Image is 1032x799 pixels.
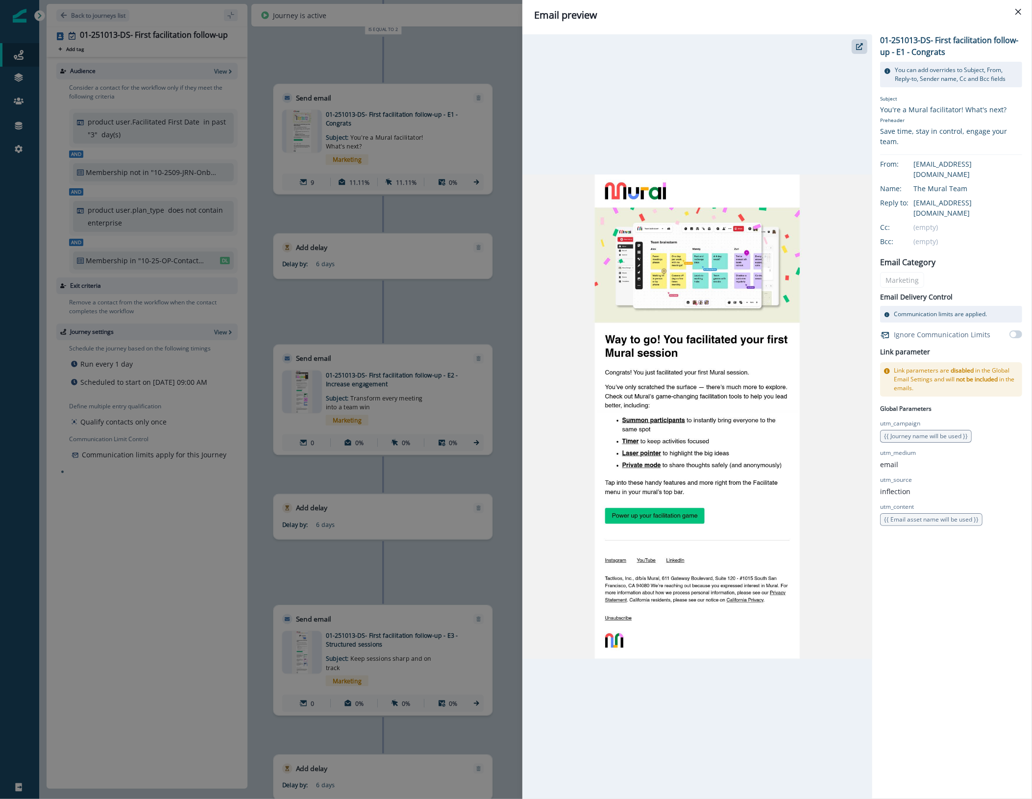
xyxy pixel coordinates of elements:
[884,432,968,440] span: {{ Journey name will be used }}
[880,95,1022,104] p: Subject
[894,366,1018,393] p: Link parameters are in the Global Email Settings and will in the emails.
[880,34,1022,58] p: 01-251013-DS- First facilitation follow-up - E1 - Congrats
[880,183,929,194] div: Name:
[913,222,1022,232] div: (empty)
[880,402,932,413] p: Global Parameters
[913,198,1022,218] div: [EMAIL_ADDRESS][DOMAIN_NAME]
[880,502,914,511] p: utm_content
[880,236,929,247] div: Bcc:
[913,159,1022,179] div: [EMAIL_ADDRESS][DOMAIN_NAME]
[895,66,1018,83] p: You can add overrides to Subject, From, Reply-to, Sender name, Cc and Bcc fields
[880,486,910,497] p: inflection
[522,175,872,659] img: email asset unavailable
[880,475,912,484] p: utm_source
[880,459,898,470] p: email
[913,236,1022,247] div: (empty)
[1010,4,1026,20] button: Close
[913,183,1022,194] div: The Mural Team
[880,159,929,169] div: From:
[880,346,930,358] h2: Link parameter
[884,515,979,524] span: {{ Email asset name will be used }}
[880,449,916,457] p: utm_medium
[880,419,920,428] p: utm_campaign
[951,366,974,375] span: disabled
[534,8,1020,23] div: Email preview
[880,104,1022,115] div: You're a Mural facilitator! What's next?
[880,126,1022,147] div: Save time, stay in control, engage your team.
[880,222,929,232] div: Cc:
[880,115,1022,126] p: Preheader
[880,198,929,208] div: Reply to:
[956,375,998,383] span: not be included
